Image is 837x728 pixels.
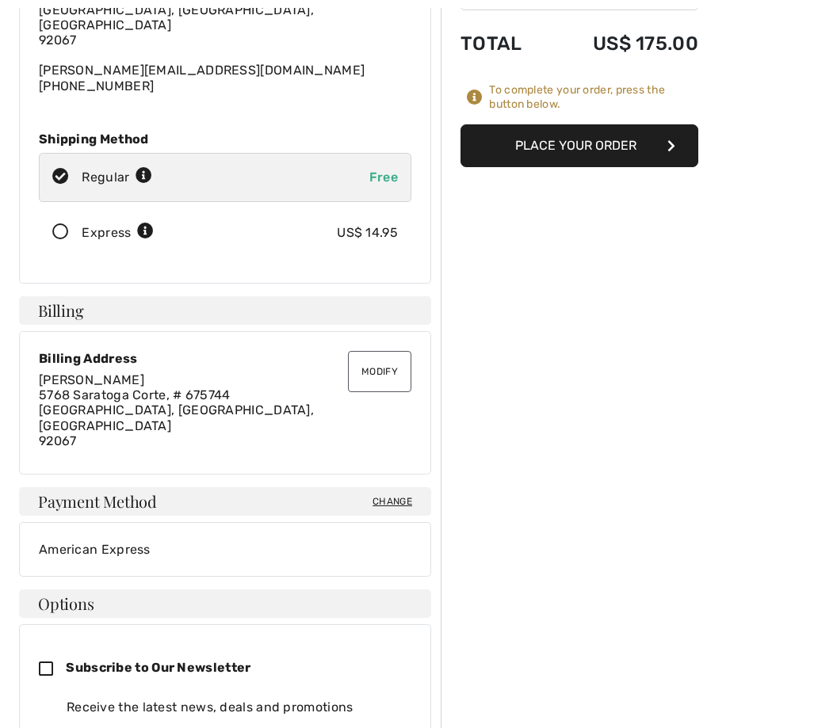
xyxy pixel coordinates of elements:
button: Modify [348,352,411,393]
h4: Options [19,590,431,619]
td: Total [461,17,548,71]
div: Billing Address [39,352,411,367]
span: Subscribe to Our Newsletter [66,661,250,676]
div: US$ 14.95 [337,224,398,243]
div: Shipping Method [39,132,411,147]
div: American Express [39,543,411,558]
a: [PHONE_NUMBER] [39,79,154,94]
div: Express [82,224,154,243]
span: Billing [38,303,83,319]
span: Payment Method [38,494,157,510]
span: Change [373,495,412,509]
span: [PERSON_NAME] [39,373,144,388]
button: Place Your Order [461,125,698,168]
div: Receive the latest news, deals and promotions [67,699,411,718]
span: 5768 Saratoga Corte, # 675744 [GEOGRAPHIC_DATA], [GEOGRAPHIC_DATA], [GEOGRAPHIC_DATA] 92067 [39,388,314,449]
td: US$ 175.00 [548,17,698,71]
span: Free [369,170,398,185]
div: To complete your order, press the button below. [489,84,698,112]
div: Regular [82,169,152,188]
